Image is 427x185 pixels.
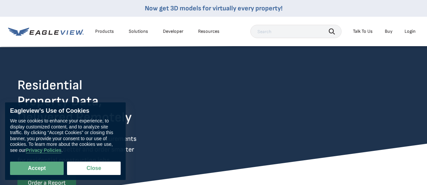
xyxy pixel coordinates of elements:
div: Talk To Us [353,28,373,34]
div: Login [405,28,416,34]
button: Accept [10,162,64,175]
div: Resources [198,28,220,34]
h2: Residential Property Data, Delivered Remotely [17,77,132,125]
a: Now get 3D models for virtually every property! [145,4,283,12]
a: Privacy Policies [26,148,62,153]
div: Solutions [129,28,148,34]
div: We use cookies to enhance your experience, to display customized content, and to analyze site tra... [10,118,121,153]
input: Search [250,25,342,38]
a: Developer [163,28,183,34]
div: Products [95,28,114,34]
div: Eagleview’s Use of Cookies [10,107,121,115]
a: Buy [385,28,392,34]
button: Close [67,162,121,175]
